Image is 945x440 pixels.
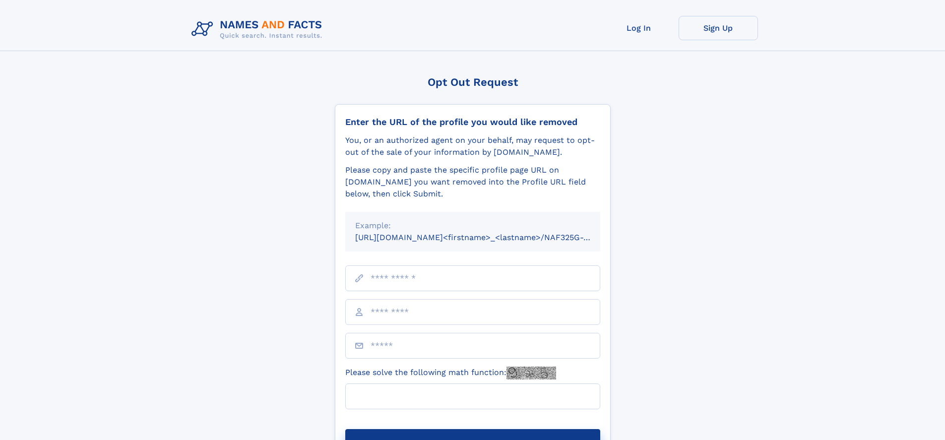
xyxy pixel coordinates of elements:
[345,164,600,200] div: Please copy and paste the specific profile page URL on [DOMAIN_NAME] you want removed into the Pr...
[345,134,600,158] div: You, or an authorized agent on your behalf, may request to opt-out of the sale of your informatio...
[345,117,600,127] div: Enter the URL of the profile you would like removed
[355,220,590,232] div: Example:
[335,76,611,88] div: Opt Out Request
[679,16,758,40] a: Sign Up
[355,233,619,242] small: [URL][DOMAIN_NAME]<firstname>_<lastname>/NAF325G-xxxxxxxx
[599,16,679,40] a: Log In
[345,367,556,379] label: Please solve the following math function:
[188,16,330,43] img: Logo Names and Facts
